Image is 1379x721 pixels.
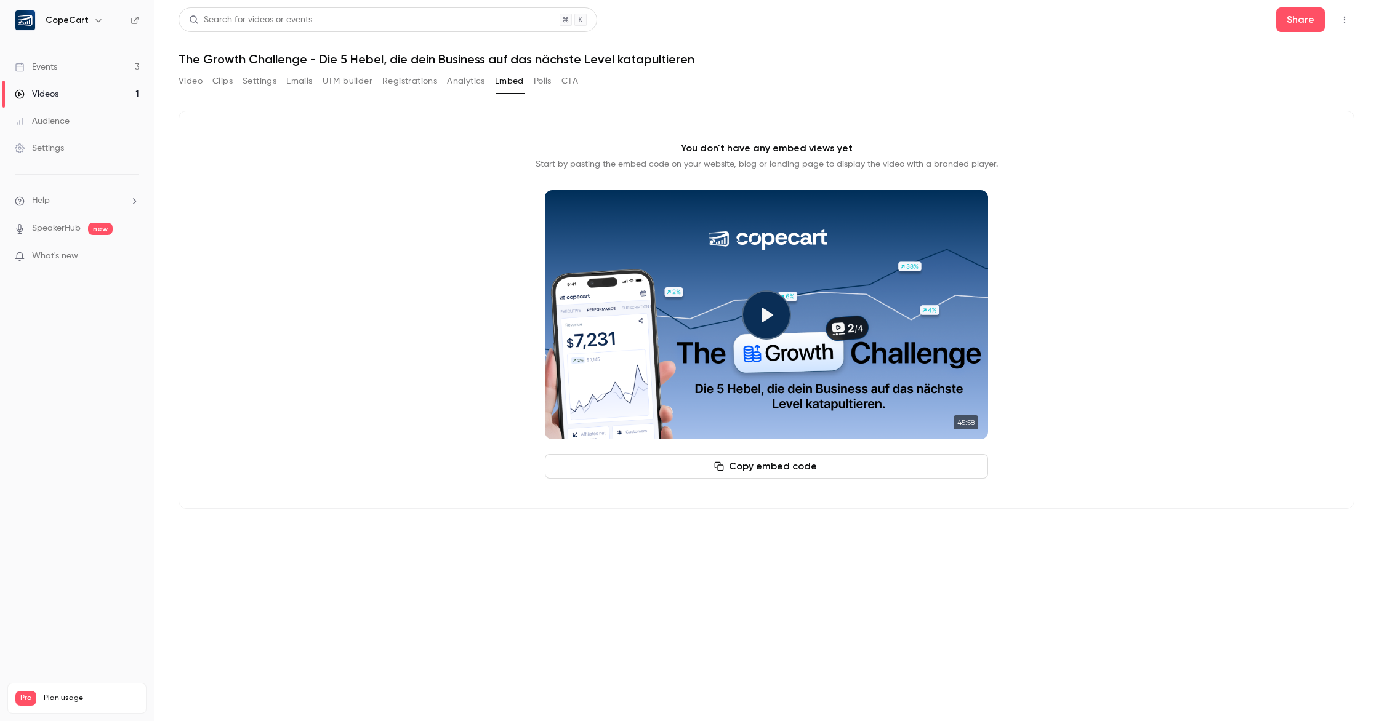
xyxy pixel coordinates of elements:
h6: CopeCart [46,14,89,26]
p: Start by pasting the embed code on your website, blog or landing page to display the video with a... [536,158,998,170]
button: Emails [286,71,312,91]
div: Settings [15,142,64,154]
li: help-dropdown-opener [15,194,139,207]
time: 45:58 [954,415,978,429]
button: Settings [243,71,276,91]
button: Video [179,71,203,91]
button: Analytics [447,71,485,91]
section: Cover [545,190,988,439]
button: Polls [534,71,552,91]
img: CopeCart [15,10,35,30]
h1: The Growth Challenge - Die 5 Hebel, die dein Business auf das nächste Level katapultieren [179,52,1354,66]
div: Search for videos or events [189,14,312,26]
span: Pro [15,691,36,706]
p: You don't have any embed views yet [681,141,853,156]
button: Registrations [382,71,437,91]
a: SpeakerHub [32,222,81,235]
button: Clips [212,71,233,91]
div: Videos [15,88,58,100]
div: Events [15,61,57,73]
button: Share [1276,7,1325,32]
button: UTM builder [323,71,372,91]
span: new [88,223,113,235]
button: Copy embed code [545,454,988,479]
span: Help [32,194,50,207]
button: CTA [561,71,578,91]
button: Play video [742,290,791,340]
div: Audience [15,115,70,127]
span: Plan usage [44,693,139,703]
button: Top Bar Actions [1335,10,1354,30]
button: Embed [495,71,524,91]
span: What's new [32,250,78,263]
